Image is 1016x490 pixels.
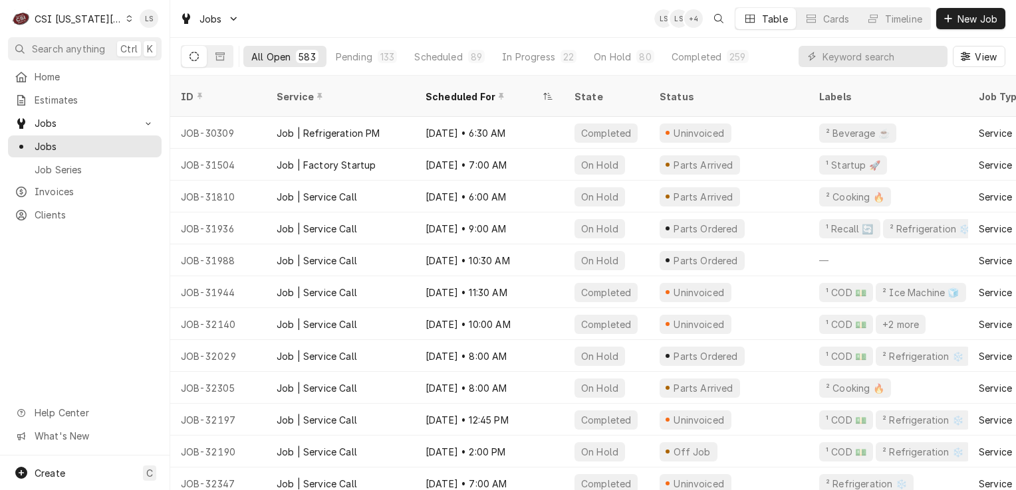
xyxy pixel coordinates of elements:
div: Scheduled [414,50,462,64]
div: Job | Refrigeration PM [277,126,380,140]
span: Jobs [35,116,135,130]
div: CSI Kansas City's Avatar [12,9,31,28]
div: [DATE] • 7:00 AM [415,149,564,181]
div: JOB-32190 [170,436,266,467]
div: CSI [US_STATE][GEOGRAPHIC_DATA] [35,12,122,26]
div: ² Refrigeration ❄️ [881,413,965,427]
div: [DATE] • 8:00 AM [415,340,564,372]
div: Job | Service Call [277,349,357,363]
div: [DATE] • 2:00 PM [415,436,564,467]
div: On Hold [580,190,620,204]
span: Job Series [35,163,155,177]
div: Labels [819,90,957,104]
input: Keyword search [823,46,941,67]
div: ² Refrigeration ❄️ [881,349,965,363]
div: JOB-32140 [170,308,266,340]
div: JOB-31944 [170,276,266,308]
div: 22 [563,50,574,64]
div: 89 [471,50,482,64]
span: Jobs [199,12,222,26]
span: Clients [35,208,155,222]
div: Job | Service Call [277,222,357,236]
div: ¹ COD 💵 [825,349,868,363]
div: On Hold [594,50,631,64]
div: Job | Service Call [277,317,357,331]
div: [DATE] • 10:30 AM [415,244,564,276]
div: ¹ Recall 🔄 [825,222,875,236]
div: Pending [336,50,372,64]
div: ² Ice Machine 🧊 [881,286,960,299]
div: Service [979,381,1012,395]
div: Service [979,286,1012,299]
div: Parts Ordered [672,222,739,236]
span: Estimates [35,93,155,107]
div: JOB-32029 [170,340,266,372]
div: Job | Service Call [277,254,357,268]
span: Jobs [35,139,155,153]
a: Go to Help Center [8,402,162,424]
div: ¹ Startup 🚀 [825,158,882,172]
div: +2 more [881,317,920,331]
div: Uninvoiced [672,413,726,427]
div: ² Refrigeration ❄️ [888,222,972,236]
div: Lindy Springer's Avatar [670,9,688,28]
span: Invoices [35,185,155,199]
a: Invoices [8,181,162,203]
div: C [12,9,31,28]
div: Service [979,349,1012,363]
div: In Progress [502,50,555,64]
span: What's New [35,429,154,443]
div: Service [979,158,1012,172]
div: Parts Ordered [672,349,739,363]
div: JOB-31504 [170,149,266,181]
div: ² Cooking 🔥 [825,381,886,395]
div: 80 [639,50,651,64]
div: JOB-31988 [170,244,266,276]
div: Service [979,317,1012,331]
div: On Hold [580,222,620,236]
button: Open search [708,8,729,29]
div: [DATE] • 6:00 AM [415,181,564,212]
div: 259 [729,50,745,64]
div: Timeline [885,12,922,26]
div: Parts Arrived [672,381,735,395]
div: On Hold [580,445,620,459]
div: LS [654,9,673,28]
div: Service [979,190,1012,204]
span: Ctrl [120,42,138,56]
div: Job | Factory Startup [277,158,376,172]
div: JOB-30309 [170,117,266,149]
div: LS [140,9,158,28]
div: Job | Service Call [277,445,357,459]
div: JOB-32197 [170,404,266,436]
span: C [146,466,153,480]
a: Go to Jobs [8,112,162,134]
div: ¹ COD 💵 [825,317,868,331]
div: Off Job [672,445,712,459]
a: Jobs [8,135,162,157]
div: Uninvoiced [672,317,726,331]
div: Completed [580,317,632,331]
div: Job | Service Call [277,413,357,427]
div: 133 [380,50,394,64]
div: ¹ COD 💵 [825,445,868,459]
div: ² Cooking 🔥 [825,190,886,204]
span: Home [35,70,155,84]
div: [DATE] • 8:00 AM [415,372,564,404]
a: Go to What's New [8,425,162,447]
div: Service [979,254,1012,268]
div: Completed [580,126,632,140]
div: On Hold [580,349,620,363]
div: [DATE] • 6:30 AM [415,117,564,149]
div: JOB-32305 [170,372,266,404]
div: Service [277,90,402,104]
span: New Job [955,12,1000,26]
div: On Hold [580,254,620,268]
div: Completed [580,413,632,427]
div: LS [670,9,688,28]
span: Create [35,467,65,479]
div: Lindsay Stover's Avatar [140,9,158,28]
div: + 4 [684,9,703,28]
span: K [147,42,153,56]
a: Go to Jobs [174,8,245,30]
